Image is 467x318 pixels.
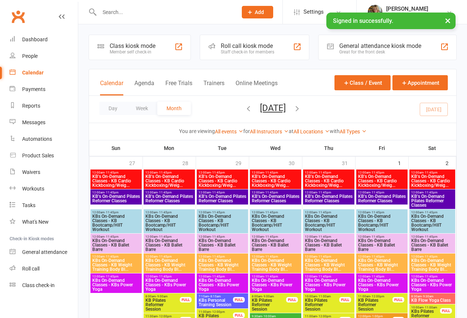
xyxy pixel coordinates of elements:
span: - 11:45pm [158,171,172,174]
th: Sun [89,140,142,156]
span: KBs On-Demand Classes - KBs Power Yoga [305,278,353,291]
div: Member self check-in [110,49,155,55]
span: - 11:45pm [104,275,119,278]
div: Waivers [22,169,40,175]
span: 12:00pm [358,315,393,318]
div: Dashboard [22,36,48,42]
span: - 11:45pm [370,275,384,278]
span: 12:00am [92,171,140,174]
span: 7:15am [198,295,233,298]
button: Appointment [392,75,448,90]
span: KB's On-Demand Pilates Reformer Classes [92,194,140,203]
span: KB Flow Yoga Class [411,298,454,303]
span: - 11:45pm [264,275,278,278]
span: - 12:00pm [211,310,225,314]
span: - 11:45pm [317,255,331,258]
th: Tue [196,140,249,156]
a: Waivers [10,164,78,181]
span: KB's On-Demand Classes - KB Cardio Kickboxing/Weig... [305,174,353,188]
a: Messages [10,114,78,131]
span: KBs On-Demand Classes - KB Weight Training Body Bl... [145,258,193,272]
span: KBs On-Demand Classes - KB Bootcamp/HIIT Workout [411,214,454,232]
button: Agenda [134,80,154,95]
a: All Locations [293,129,330,134]
span: 12:00am [411,171,454,174]
span: 12:00am [358,171,406,174]
span: KB's On-Demand Classes - KB Cardio Kickboxing/Weig... [411,174,454,188]
a: Calendar [10,64,78,81]
div: Class kiosk mode [110,42,155,49]
span: - 12:00pm [317,315,331,318]
a: Roll call [10,261,78,277]
span: - 11:45pm [104,255,119,258]
div: General attendance [22,249,67,255]
span: Signed in successfully. [333,17,393,24]
span: KBs On-Demand Classes - KBs Power Yoga [198,278,247,291]
span: 12:00am [145,235,193,238]
div: Roll call [22,266,40,272]
span: - 11:00am [423,306,437,309]
span: - 9:00am [262,295,274,298]
span: 12:00am [251,275,300,278]
span: 11:00am [198,310,233,314]
a: All events [215,129,243,134]
span: 12:00am [305,171,353,174]
span: - 8:15am [209,295,221,298]
div: 1 [398,157,408,169]
strong: for [243,128,250,134]
span: KBs On-Demand Classes - KB Weight Training Body Bl... [411,258,454,272]
span: 12:00am [251,191,300,194]
div: Product Sales [22,153,54,158]
span: - 11:45pm [317,171,331,174]
a: Workouts [10,181,78,197]
span: KBs On-Demand Classes - KB Bootcamp/HIIT Workout [145,214,193,232]
span: - 11:45pm [423,255,437,258]
span: KBs On-Demand Classes - KB Bootcamp/HIIT Workout [251,214,300,232]
span: - 11:45pm [264,211,278,214]
span: 12:00am [411,255,454,258]
span: KBs On-Demand Classes - KBs Power Yoga [145,278,193,291]
div: Tasks [22,202,35,208]
span: - 11:45pm [370,171,384,174]
span: - 12:00pm [370,295,384,298]
th: Sat [408,140,456,156]
button: [DATE] [260,103,286,113]
div: [PERSON_NAME] [386,6,428,12]
div: What's New [22,219,49,225]
div: Calendar [22,70,44,76]
span: 12:00am [145,171,193,174]
div: FULL [440,308,452,314]
span: 12:00am [251,211,300,214]
span: 12:00am [305,211,353,214]
span: - 11:45pm [211,191,225,194]
a: What's New [10,214,78,230]
span: KBs Pilates Reformer Session [305,298,340,311]
span: - 11:45pm [264,191,278,194]
span: KBs On-Demand Classes - KB Weight Training Body Bl... [251,258,300,272]
div: 2 [446,157,456,169]
div: Automations [22,136,52,142]
span: 12:00am [358,211,406,214]
span: 12:00am [411,275,454,278]
button: Online Meetings [236,80,278,95]
span: KBs On-Demand Classes - KB Ballet Barre [305,238,353,252]
a: Tasks [10,197,78,214]
div: FULL [233,312,245,318]
div: People [22,53,38,59]
span: - 11:45pm [423,275,437,278]
strong: You are viewing [179,128,215,134]
span: KB's On-Demand Classes - KB Cardio Kickboxing/Weig... [198,174,247,188]
div: Messages [22,119,45,125]
span: KB Pilates Reformer Session [358,298,393,311]
span: KB's On-Demand Classes - KB Cardio Kickboxing/Weig... [92,174,140,188]
span: KB Pilates Reformer Session [251,298,286,311]
div: KB Fitness [386,12,428,19]
span: 12:00am [92,191,140,194]
span: 8:00am [251,295,286,298]
span: - 11:45pm [317,191,331,194]
a: People [10,48,78,64]
span: KB's On-Demand Pilates Reformer Classes [198,194,247,203]
span: 8:30am [411,295,454,298]
span: 12:00am [251,171,300,174]
span: 10:00am [411,306,441,309]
